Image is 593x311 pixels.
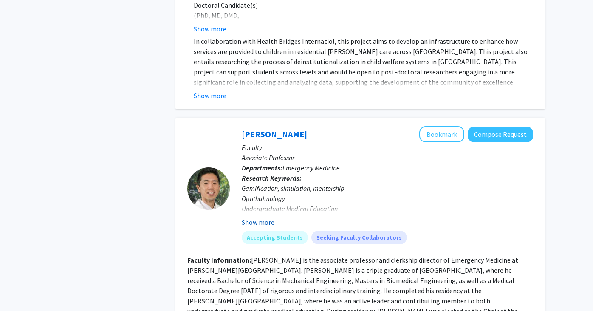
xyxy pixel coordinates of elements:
mat-chip: Seeking Faculty Collaborators [311,231,407,244]
button: Show more [194,24,226,34]
a: [PERSON_NAME] [242,129,307,139]
span: Emergency Medicine [282,164,340,172]
b: Departments: [242,164,282,172]
button: Add Xiao Chi Zhang to Bookmarks [419,126,464,142]
button: Show more [194,90,226,101]
b: Faculty Information: [187,256,251,264]
b: Research Keywords: [242,174,302,182]
p: Associate Professor [242,153,533,163]
iframe: Chat [6,273,36,305]
p: In collaboration with Health Bridges Internatiol, this project aims to develop an infrastructure ... [194,36,533,107]
button: Show more [242,217,274,227]
mat-chip: Accepting Students [242,231,308,244]
div: Gamification, simulation, mentorship Ophthalmology Undergraduate Medical Education Volunteer clinics [242,183,533,224]
p: Faculty [242,142,533,153]
button: Compose Request to Xiao Chi Zhang [468,127,533,142]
